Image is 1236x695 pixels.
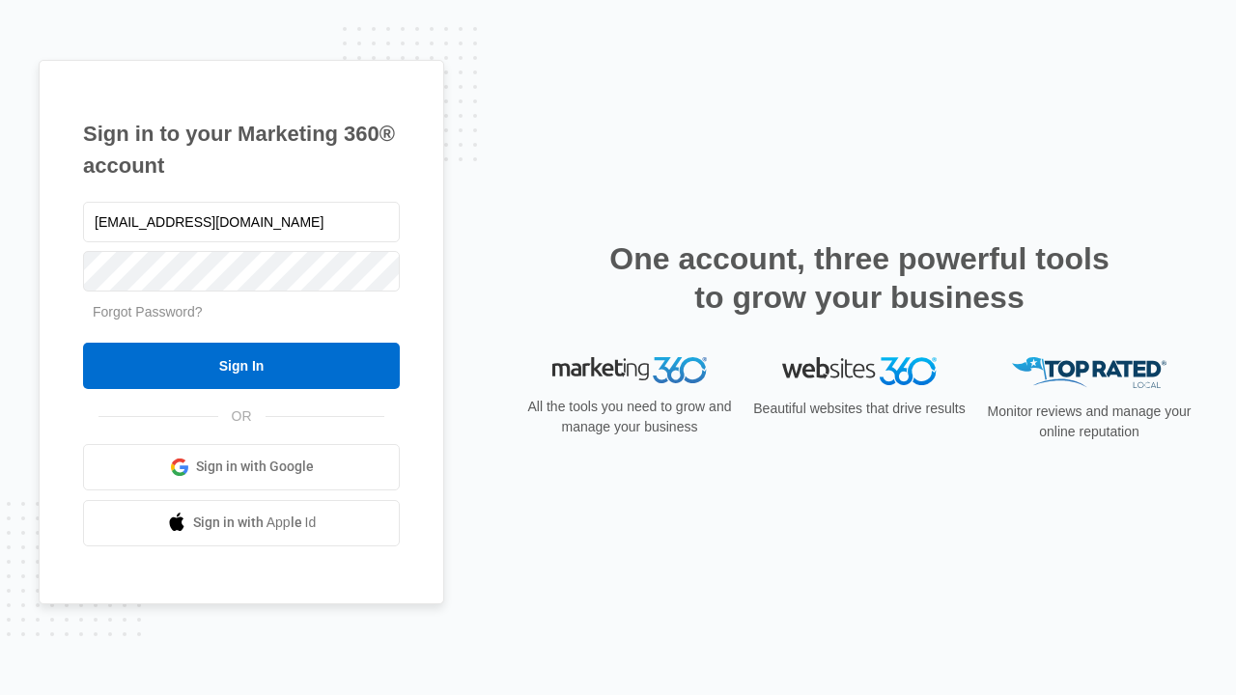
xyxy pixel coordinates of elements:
[196,457,314,477] span: Sign in with Google
[751,399,968,419] p: Beautiful websites that drive results
[782,357,937,385] img: Websites 360
[1012,357,1166,389] img: Top Rated Local
[218,406,266,427] span: OR
[604,239,1115,317] h2: One account, three powerful tools to grow your business
[83,500,400,546] a: Sign in with Apple Id
[981,402,1197,442] p: Monitor reviews and manage your online reputation
[93,304,203,320] a: Forgot Password?
[83,118,400,181] h1: Sign in to your Marketing 360® account
[193,513,317,533] span: Sign in with Apple Id
[552,357,707,384] img: Marketing 360
[83,444,400,490] a: Sign in with Google
[521,397,738,437] p: All the tools you need to grow and manage your business
[83,343,400,389] input: Sign In
[83,202,400,242] input: Email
